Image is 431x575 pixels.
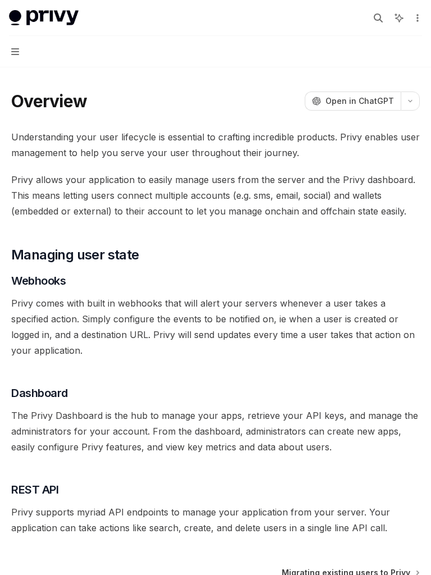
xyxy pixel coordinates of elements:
button: Open in ChatGPT [305,92,401,111]
span: Webhooks [11,273,66,289]
img: light logo [9,10,79,26]
span: Privy allows your application to easily manage users from the server and the Privy dashboard. Thi... [11,172,420,219]
span: Dashboard [11,385,68,401]
h1: Overview [11,91,87,111]
span: Privy comes with built in webhooks that will alert your servers whenever a user takes a specified... [11,295,420,358]
span: REST API [11,482,58,498]
button: More actions [411,10,422,26]
span: The Privy Dashboard is the hub to manage your apps, retrieve your API keys, and manage the admini... [11,408,420,455]
span: Understanding your user lifecycle is essential to crafting incredible products. Privy enables use... [11,129,420,161]
span: Managing user state [11,246,139,264]
span: Open in ChatGPT [325,95,394,107]
span: Privy supports myriad API endpoints to manage your application from your server. Your application... [11,504,420,536]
